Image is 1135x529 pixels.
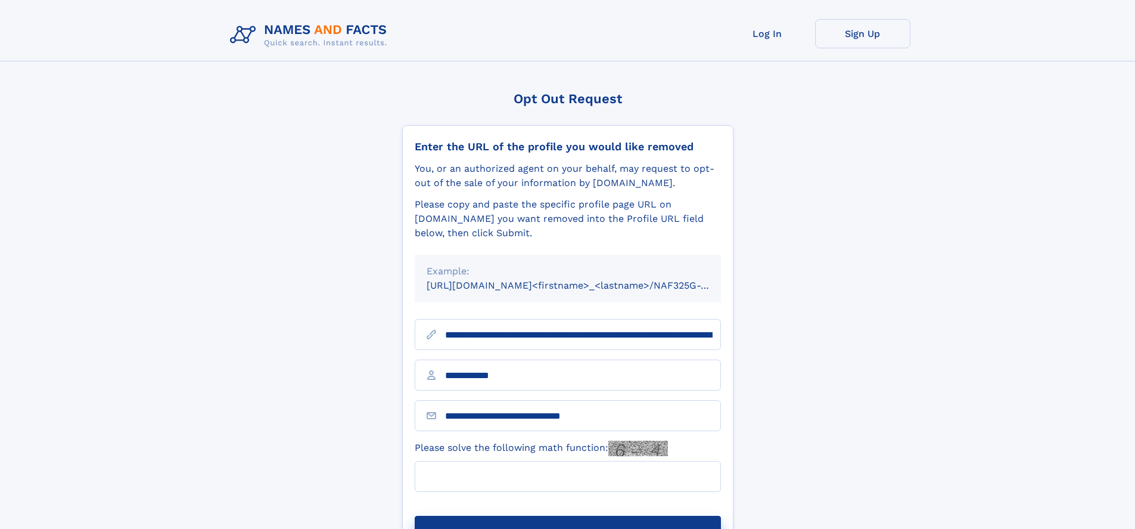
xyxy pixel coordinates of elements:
label: Please solve the following math function: [415,441,668,456]
div: Opt Out Request [402,91,733,106]
a: Log In [720,19,815,48]
img: Logo Names and Facts [225,19,397,51]
small: [URL][DOMAIN_NAME]<firstname>_<lastname>/NAF325G-xxxxxxxx [427,280,744,291]
div: Enter the URL of the profile you would like removed [415,140,721,153]
div: You, or an authorized agent on your behalf, may request to opt-out of the sale of your informatio... [415,162,721,190]
a: Sign Up [815,19,910,48]
div: Please copy and paste the specific profile page URL on [DOMAIN_NAME] you want removed into the Pr... [415,197,721,240]
div: Example: [427,264,709,279]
